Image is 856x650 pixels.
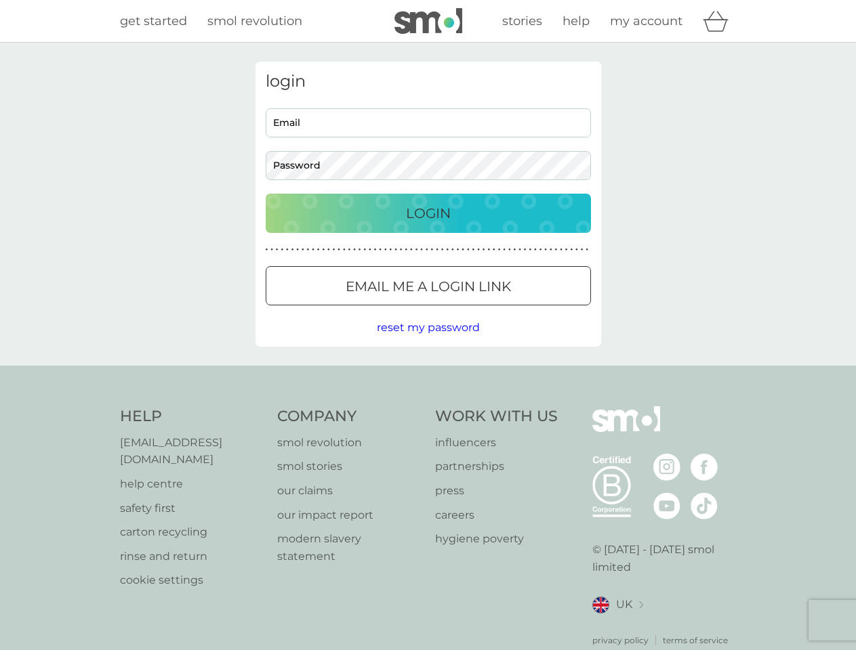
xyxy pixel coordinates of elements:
[312,246,314,253] p: ●
[120,434,264,469] a: [EMAIL_ADDRESS][DOMAIN_NAME]
[394,8,462,34] img: smol
[420,246,423,253] p: ●
[436,246,439,253] p: ●
[348,246,351,253] p: ●
[703,7,737,35] div: basket
[120,548,264,565] p: rinse and return
[563,14,590,28] span: help
[266,72,591,91] h3: login
[514,246,516,253] p: ●
[322,246,325,253] p: ●
[487,246,490,253] p: ●
[534,246,537,253] p: ●
[277,458,422,475] a: smol stories
[120,406,264,427] h4: Help
[359,246,361,253] p: ●
[266,194,591,233] button: Login
[277,406,422,427] h4: Company
[462,246,464,253] p: ●
[446,246,449,253] p: ●
[544,246,547,253] p: ●
[120,571,264,589] a: cookie settings
[560,246,563,253] p: ●
[653,454,680,481] img: visit the smol Instagram page
[518,246,521,253] p: ●
[451,246,454,253] p: ●
[435,434,558,452] a: influencers
[394,246,397,253] p: ●
[472,246,475,253] p: ●
[477,246,480,253] p: ●
[120,12,187,31] a: get started
[565,246,568,253] p: ●
[390,246,392,253] p: ●
[467,246,470,253] p: ●
[616,596,632,613] span: UK
[639,601,643,609] img: select a new location
[277,506,422,524] p: our impact report
[286,246,289,253] p: ●
[435,406,558,427] h4: Work With Us
[353,246,356,253] p: ●
[343,246,346,253] p: ●
[120,475,264,493] a: help centre
[291,246,294,253] p: ●
[120,523,264,541] a: carton recycling
[581,246,584,253] p: ●
[508,246,511,253] p: ●
[435,458,558,475] a: partnerships
[435,530,558,548] p: hygiene poverty
[406,202,451,224] p: Login
[363,246,366,253] p: ●
[281,246,283,253] p: ●
[592,541,737,576] p: © [DATE] - [DATE] smol limited
[327,246,330,253] p: ●
[346,276,511,297] p: Email me a login link
[610,12,682,31] a: my account
[592,597,609,613] img: UK flag
[277,482,422,500] a: our claims
[377,321,480,334] span: reset my password
[663,634,728,647] a: terms of service
[405,246,407,253] p: ●
[653,492,680,519] img: visit the smol Youtube page
[266,246,268,253] p: ●
[307,246,310,253] p: ●
[207,12,302,31] a: smol revolution
[426,246,428,253] p: ●
[296,246,299,253] p: ●
[503,246,506,253] p: ●
[277,434,422,452] p: smol revolution
[586,246,588,253] p: ●
[120,500,264,517] p: safety first
[435,482,558,500] p: press
[502,12,542,31] a: stories
[592,634,649,647] a: privacy policy
[539,246,542,253] p: ●
[691,454,718,481] img: visit the smol Facebook page
[493,246,495,253] p: ●
[277,530,422,565] p: modern slavery statement
[333,246,335,253] p: ●
[457,246,460,253] p: ●
[374,246,377,253] p: ●
[266,266,591,305] button: Email me a login link
[435,506,558,524] a: careers
[691,492,718,519] img: visit the smol Tiktok page
[570,246,573,253] p: ●
[415,246,418,253] p: ●
[524,246,527,253] p: ●
[610,14,682,28] span: my account
[498,246,501,253] p: ●
[502,14,542,28] span: stories
[400,246,403,253] p: ●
